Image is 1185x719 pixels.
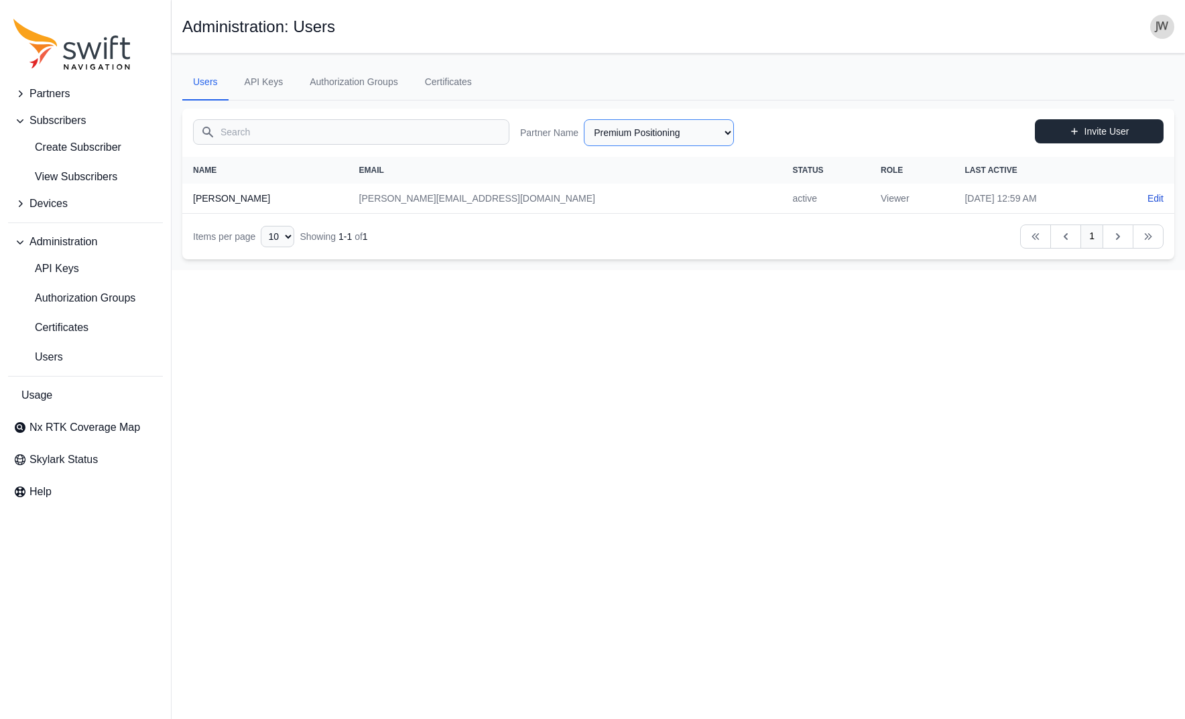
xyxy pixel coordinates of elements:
[29,419,140,436] span: Nx RTK Coverage Map
[870,157,954,184] th: Role
[8,446,163,473] a: Skylark Status
[8,164,163,190] a: View Subscribers
[182,19,335,35] h1: Administration: Users
[363,231,368,242] span: 1
[1035,119,1164,143] a: Invite User
[8,314,163,341] a: Certificates
[954,184,1111,214] td: [DATE] 12:59 AM
[182,214,1174,259] nav: Table navigation
[782,184,870,214] td: active
[13,261,79,277] span: API Keys
[8,478,163,505] a: Help
[261,226,294,247] select: Display Limit
[349,184,782,214] td: [PERSON_NAME][EMAIL_ADDRESS][DOMAIN_NAME]
[182,64,229,101] a: Users
[13,349,63,365] span: Users
[193,231,255,242] span: Items per page
[8,255,163,282] a: API Keys
[8,382,163,409] a: Usage
[29,113,86,129] span: Subscribers
[29,196,68,212] span: Devices
[182,157,349,184] th: Name
[8,190,163,217] button: Devices
[8,414,163,441] a: Nx RTK Coverage Map
[13,290,135,306] span: Authorization Groups
[1080,224,1103,249] a: 1
[414,64,483,101] a: Certificates
[8,344,163,371] a: Users
[13,139,121,155] span: Create Subscriber
[29,484,52,500] span: Help
[338,231,352,242] span: 1 - 1
[349,157,782,184] th: Email
[13,169,117,185] span: View Subscribers
[520,126,578,139] label: Partner Name
[8,107,163,134] button: Subscribers
[782,157,870,184] th: Status
[870,184,954,214] td: Viewer
[8,285,163,312] a: Authorization Groups
[29,86,70,102] span: Partners
[21,387,52,403] span: Usage
[13,320,88,336] span: Certificates
[300,230,367,243] div: Showing of
[182,184,349,214] th: [PERSON_NAME]
[1150,15,1174,39] img: user photo
[29,234,97,250] span: Administration
[193,119,509,145] input: Search
[8,134,163,161] a: Create Subscriber
[8,228,163,255] button: Administration
[1147,192,1164,205] a: Edit
[8,80,163,107] button: Partners
[234,64,294,101] a: API Keys
[299,64,409,101] a: Authorization Groups
[29,452,98,468] span: Skylark Status
[954,157,1111,184] th: Last Active
[584,119,734,146] select: Partner Name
